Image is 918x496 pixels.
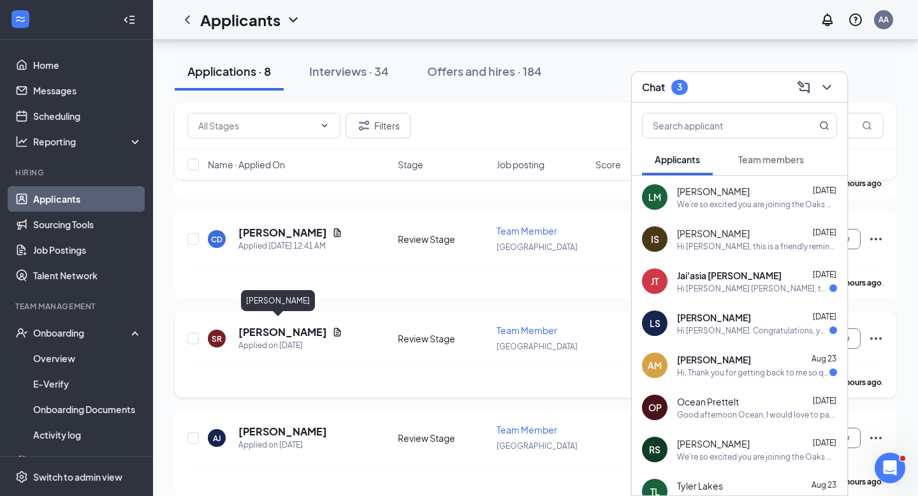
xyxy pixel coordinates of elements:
svg: Analysis [15,135,28,148]
span: Tyler Lakes [677,479,723,492]
h5: [PERSON_NAME] [238,226,327,240]
a: Sourcing Tools [33,212,142,237]
span: Jai'asia [PERSON_NAME] [677,269,782,282]
svg: WorkstreamLogo [14,13,27,26]
a: Messages [33,78,142,103]
svg: Document [332,228,342,238]
div: AM [648,359,662,372]
div: Reporting [33,135,143,148]
div: Offers and hires · 184 [427,63,542,79]
a: Applicants [33,186,142,212]
a: Job Postings [33,237,142,263]
svg: Notifications [820,12,835,27]
span: [PERSON_NAME] [677,437,750,450]
span: [PERSON_NAME] [677,353,751,366]
div: Onboarding [33,326,131,339]
button: Filter Filters [346,113,411,138]
div: Hi, Thank you for getting back to me so quickly! Unfortunately, I have accepted another opportuni... [677,367,829,378]
button: ChevronDown [817,77,837,98]
div: Review Stage [398,332,489,345]
div: Team Management [15,301,140,312]
div: We're so excited you are joining the Oaks Mall [DEMOGRAPHIC_DATA]-fil-Ateam ! Do you know anyone ... [677,199,837,210]
iframe: Intercom live chat [875,453,905,483]
div: SR [212,333,222,344]
div: LS [650,317,660,330]
div: RS [649,443,660,456]
input: All Stages [198,119,314,133]
svg: MagnifyingGlass [862,120,872,131]
span: [DATE] [813,228,836,237]
div: IS [651,233,659,245]
div: Applied [DATE] 12:41 AM [238,240,342,252]
svg: Settings [15,470,28,483]
div: OP [648,401,662,414]
span: Stage [398,158,423,171]
span: Team members [738,154,804,165]
div: Hi [PERSON_NAME]. Congratulations, your onsite interview with [DEMOGRAPHIC_DATA]-fil-A for Team M... [677,325,829,336]
svg: ChevronDown [819,80,834,95]
b: 10 hours ago [835,278,882,288]
svg: Filter [356,118,372,133]
a: E-Verify [33,371,142,397]
div: We're so excited you are joining the Oaks Mall [DEMOGRAPHIC_DATA]-fil-Ateam ! Do you know anyone ... [677,451,837,462]
div: Applied on [DATE] [238,339,342,352]
svg: Ellipses [868,430,884,446]
a: Scheduling [33,103,142,129]
a: Activity log [33,422,142,448]
button: ComposeMessage [794,77,814,98]
a: Talent Network [33,263,142,288]
svg: UserCheck [15,326,28,339]
div: Applications · 8 [187,63,271,79]
div: Hiring [15,167,140,178]
div: LM [648,191,661,203]
span: [DATE] [813,270,836,279]
div: CD [211,234,222,245]
span: [DATE] [813,312,836,321]
span: Score [595,158,621,171]
b: 12 hours ago [835,377,882,387]
div: Interviews · 34 [309,63,389,79]
span: [GEOGRAPHIC_DATA] [497,342,578,351]
svg: ChevronLeft [180,12,195,27]
div: JT [651,275,659,288]
svg: ComposeMessage [796,80,812,95]
div: Review Stage [398,432,489,444]
div: Applied on [DATE] [238,439,327,451]
svg: Document [332,327,342,337]
div: Review Stage [398,233,489,245]
div: 3 [677,82,682,92]
span: Team Member [497,325,557,336]
div: Hi [PERSON_NAME], this is a friendly reminder. Please select an interview time slot for your Team... [677,241,837,252]
div: Hi [PERSON_NAME] [PERSON_NAME], this is a friendly reminder. Your interview with [DEMOGRAPHIC_DAT... [677,283,829,294]
span: Aug 23 [812,480,836,490]
span: [GEOGRAPHIC_DATA] [497,441,578,451]
svg: ChevronDown [319,120,330,131]
span: [PERSON_NAME] [677,227,750,240]
a: Overview [33,346,142,371]
svg: MagnifyingGlass [819,120,829,131]
div: Switch to admin view [33,470,122,483]
a: Team [33,448,142,473]
div: AJ [213,433,221,444]
svg: Collapse [123,13,136,26]
a: Onboarding Documents [33,397,142,422]
h5: [PERSON_NAME] [238,425,327,439]
svg: ChevronDown [286,12,301,27]
span: [GEOGRAPHIC_DATA] [497,242,578,252]
span: Applicants [655,154,700,165]
div: AA [878,14,889,25]
svg: Ellipses [868,331,884,346]
span: Ocean Prettelt [677,395,739,408]
div: Good afternoon Ocean, I would love to pass you along for a second interview if you are still inte... [677,409,837,420]
h5: [PERSON_NAME] [238,325,327,339]
svg: Ellipses [868,231,884,247]
span: [PERSON_NAME] [677,185,750,198]
span: Team Member [497,225,557,237]
h3: Chat [642,80,665,94]
svg: QuestionInfo [848,12,863,27]
span: [DATE] [813,186,836,195]
span: Aug 23 [812,354,836,363]
h1: Applicants [200,9,280,31]
span: Name · Applied On [208,158,285,171]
